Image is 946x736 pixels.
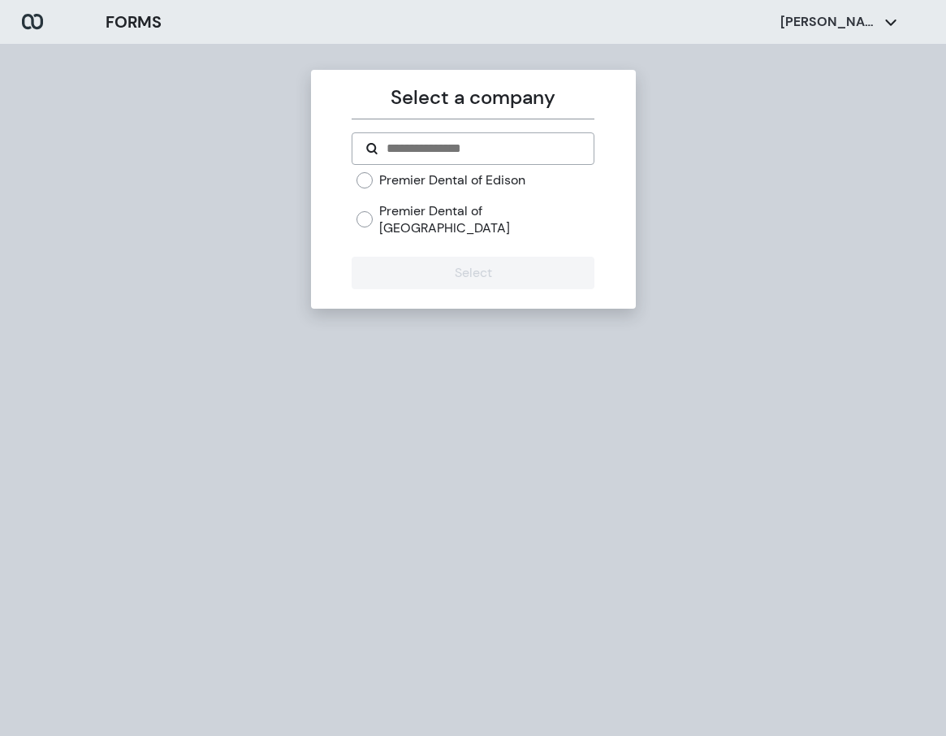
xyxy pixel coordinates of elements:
[352,83,594,112] p: Select a company
[385,139,581,158] input: Search
[379,202,594,237] label: Premier Dental of [GEOGRAPHIC_DATA]
[106,10,162,34] h3: FORMS
[780,13,878,31] p: [PERSON_NAME]
[379,171,525,189] label: Premier Dental of Edison
[352,257,594,289] button: Select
